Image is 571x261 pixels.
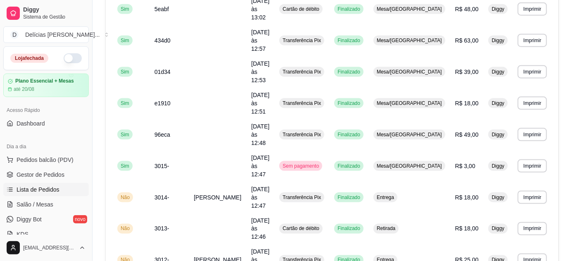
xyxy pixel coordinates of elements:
span: Entrega [375,194,396,201]
button: Imprimir [518,222,547,235]
a: Lista de Pedidos [3,183,89,196]
span: [EMAIL_ADDRESS][DOMAIN_NAME] [23,244,76,251]
a: Gestor de Pedidos [3,168,89,181]
span: Finalizado [336,37,362,44]
span: Sim [119,69,131,75]
span: [DATE] às 12:47 [251,186,269,209]
span: Transferência Pix [281,131,323,138]
span: Finalizado [336,225,362,232]
span: Finalizado [336,69,362,75]
span: e1910 [155,100,171,107]
span: Sim [119,100,131,107]
span: [DATE] às 12:48 [251,123,269,146]
span: Diggy [490,69,506,75]
button: [EMAIL_ADDRESS][DOMAIN_NAME] [3,238,89,258]
span: R$ 18,00 [455,100,479,107]
span: Não [119,194,131,201]
span: Não [119,225,131,232]
div: Dia a dia [3,140,89,153]
a: Salão / Mesas [3,198,89,211]
span: Mesa/[GEOGRAPHIC_DATA] [375,163,444,169]
span: Transferência Pix [281,194,323,201]
span: Diggy [490,6,506,12]
button: Alterar Status [64,53,82,63]
span: [DATE] às 12:47 [251,154,269,178]
article: até 20/08 [14,86,34,93]
span: Sim [119,37,131,44]
span: Gestor de Pedidos [17,171,64,179]
span: Lista de Pedidos [17,185,59,194]
span: Diggy [490,225,506,232]
span: Pedidos balcão (PDV) [17,156,74,164]
button: Imprimir [518,97,547,110]
span: Retirada [375,225,397,232]
button: Pedidos balcão (PDV) [3,153,89,166]
span: Diggy [490,194,506,201]
span: Mesa/[GEOGRAPHIC_DATA] [375,100,444,107]
span: Sim [119,131,131,138]
span: Diggy [490,37,506,44]
span: [PERSON_NAME] [194,194,241,201]
span: R$ 18,00 [455,194,479,201]
button: Imprimir [518,65,547,78]
span: [DATE] às 12:53 [251,60,269,83]
a: Diggy Botnovo [3,213,89,226]
span: Dashboard [17,119,45,128]
span: Diggy [23,6,86,14]
a: DiggySistema de Gestão [3,3,89,23]
span: 3014- [155,194,169,201]
a: Dashboard [3,117,89,130]
span: [DATE] às 12:46 [251,217,269,240]
span: Sem pagamento [281,163,321,169]
a: KDS [3,228,89,241]
span: 01d34 [155,69,171,75]
button: Imprimir [518,2,547,16]
span: Salão / Mesas [17,200,53,209]
article: Plano Essencial + Mesas [15,78,74,84]
span: R$ 48,00 [455,6,479,12]
button: Imprimir [518,191,547,204]
span: Mesa/[GEOGRAPHIC_DATA] [375,131,444,138]
span: Cartão de débito [281,6,321,12]
span: Transferência Pix [281,69,323,75]
span: 96eca [155,131,170,138]
span: R$ 63,00 [455,37,479,44]
span: Cartão de débito [281,225,321,232]
span: Mesa/[GEOGRAPHIC_DATA] [375,6,444,12]
span: Finalizado [336,163,362,169]
span: Transferência Pix [281,100,323,107]
span: Sim [119,163,131,169]
button: Imprimir [518,34,547,47]
div: Acesso Rápido [3,104,89,117]
button: Select a team [3,26,89,43]
span: R$ 3,00 [455,163,476,169]
span: Finalizado [336,100,362,107]
span: Mesa/[GEOGRAPHIC_DATA] [375,69,444,75]
span: R$ 49,00 [455,131,479,138]
button: Imprimir [518,128,547,141]
span: 3015- [155,163,169,169]
span: KDS [17,230,29,238]
span: Diggy Bot [17,215,42,223]
span: R$ 39,00 [455,69,479,75]
span: Transferência Pix [281,37,323,44]
button: Imprimir [518,159,547,173]
span: [DATE] às 12:57 [251,29,269,52]
span: Finalizado [336,131,362,138]
span: Sim [119,6,131,12]
span: Diggy [490,100,506,107]
span: [DATE] às 12:51 [251,92,269,115]
span: Finalizado [336,194,362,201]
span: R$ 18,00 [455,225,479,232]
a: Plano Essencial + Mesasaté 20/08 [3,74,89,97]
span: 5eabf [155,6,169,12]
div: Loja fechada [10,54,48,63]
span: 434d0 [155,37,171,44]
span: 3013- [155,225,169,232]
span: D [10,31,19,39]
div: Delícias [PERSON_NAME] ... [25,31,100,39]
span: Diggy [490,163,506,169]
span: Finalizado [336,6,362,12]
span: Sistema de Gestão [23,14,86,20]
span: Diggy [490,131,506,138]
